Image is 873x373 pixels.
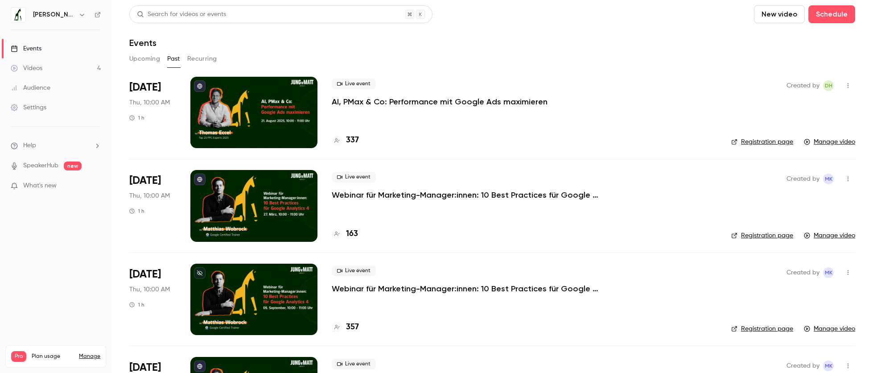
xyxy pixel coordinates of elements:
[787,80,819,91] span: Created by
[129,80,161,95] span: [DATE]
[90,182,101,190] iframe: Noticeable Trigger
[129,267,161,282] span: [DATE]
[823,80,834,91] span: Dominik Habermacher
[23,141,36,150] span: Help
[11,8,25,22] img: Jung von Matt IMPACT
[11,83,50,92] div: Audience
[823,361,834,371] span: Milena Kunz
[32,353,74,360] span: Plan usage
[332,172,376,182] span: Live event
[129,191,170,200] span: Thu, 10:00 AM
[332,283,599,294] a: Webinar für Marketing-Manager:innen: 10 Best Practices für Google Analytics 4
[731,137,793,146] a: Registration page
[129,170,176,241] div: Mar 27 Thu, 10:00 AM (Europe/Zurich)
[11,103,46,112] div: Settings
[11,141,101,150] li: help-dropdown-opener
[11,64,42,73] div: Videos
[825,174,832,184] span: MK
[332,265,376,276] span: Live event
[754,5,805,23] button: New video
[804,231,855,240] a: Manage video
[804,137,855,146] a: Manage video
[332,79,376,89] span: Live event
[731,324,793,333] a: Registration page
[129,98,170,107] span: Thu, 10:00 AM
[129,301,144,308] div: 1 h
[129,77,176,148] div: Aug 21 Thu, 10:00 AM (Europe/Zurich)
[64,162,82,170] span: new
[787,174,819,184] span: Created by
[167,52,180,66] button: Past
[129,207,144,215] div: 1 h
[346,134,359,146] h4: 337
[23,161,58,170] a: SpeakerHub
[332,228,358,240] a: 163
[11,351,26,362] span: Pro
[332,134,359,146] a: 337
[129,264,176,335] div: Sep 5 Thu, 10:00 AM (Europe/Zurich)
[129,37,156,48] h1: Events
[11,44,41,53] div: Events
[825,80,832,91] span: DH
[332,96,548,107] a: AI, PMax & Co: Performance mit Google Ads maximieren
[787,267,819,278] span: Created by
[187,52,217,66] button: Recurring
[23,181,57,191] span: What's new
[129,114,144,121] div: 1 h
[129,52,160,66] button: Upcoming
[129,285,170,294] span: Thu, 10:00 AM
[787,361,819,371] span: Created by
[33,10,75,19] h6: [PERSON_NAME] von [PERSON_NAME] IMPACT
[825,361,832,371] span: MK
[823,174,834,184] span: Milena Kunz
[346,228,358,240] h4: 163
[804,324,855,333] a: Manage video
[129,174,161,188] span: [DATE]
[332,359,376,369] span: Live event
[825,267,832,278] span: MK
[332,190,599,200] a: Webinar für Marketing-Manager:innen: 10 Best Practices für Google Analytics 4
[332,321,359,333] a: 357
[823,267,834,278] span: Milena Kunz
[79,353,100,360] a: Manage
[731,231,793,240] a: Registration page
[346,321,359,333] h4: 357
[808,5,855,23] button: Schedule
[137,10,226,19] div: Search for videos or events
